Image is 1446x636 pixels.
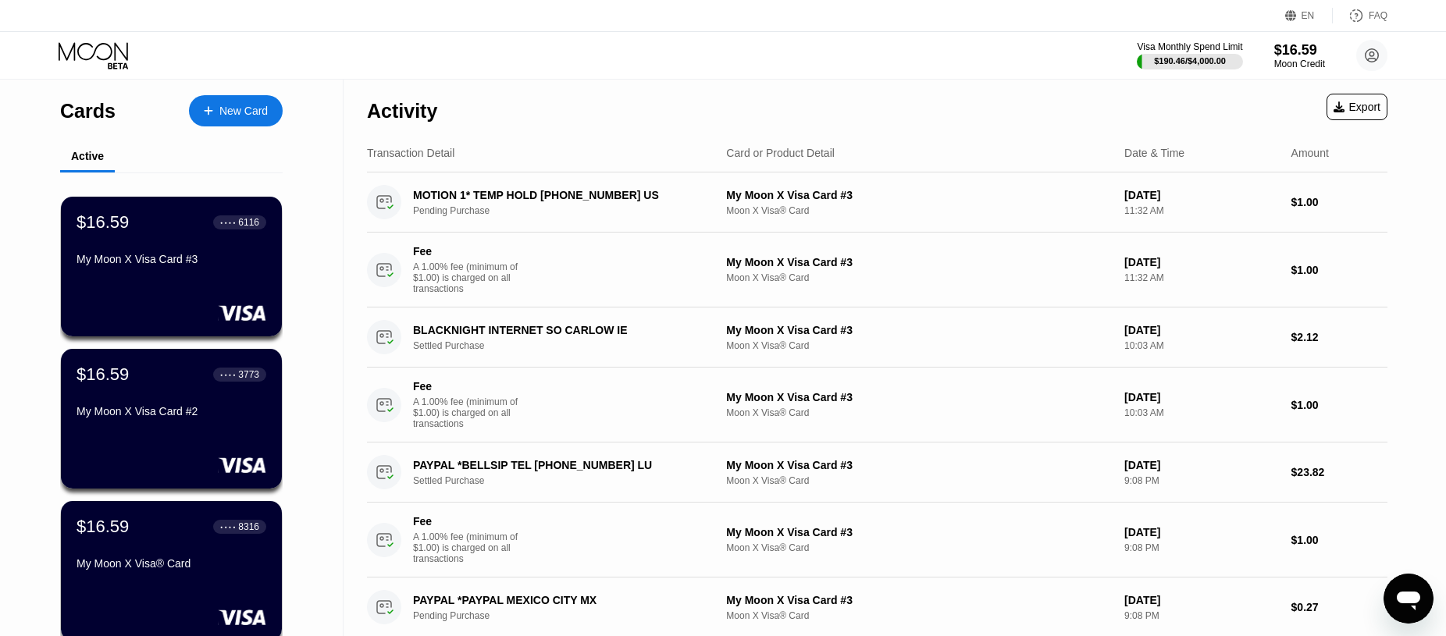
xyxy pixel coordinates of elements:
div: 6116 [238,217,259,228]
div: $1.00 [1291,399,1387,411]
div: [DATE] [1124,459,1278,471]
div: My Moon X Visa Card #3 [726,324,1112,336]
div: Export [1327,94,1387,120]
div: [DATE] [1124,391,1278,403]
div: Fee [413,245,522,258]
iframe: Schaltfläche zum Öffnen des Messaging-Fensters [1384,574,1434,624]
div: My Moon X Visa Card #3 [77,253,266,265]
div: $1.00 [1291,196,1387,208]
div: 8316 [238,521,259,532]
div: Active [71,150,104,162]
div: My Moon X Visa Card #3 [726,594,1112,606]
div: Card or Product Detail [726,147,835,159]
div: $16.59 [77,517,129,537]
div: Export [1334,101,1380,113]
div: $0.27 [1291,601,1387,613]
div: Transaction Detail [367,147,454,159]
div: Cards [60,100,116,123]
div: $16.59 [77,212,129,233]
div: Settled Purchase [413,340,725,351]
div: [DATE] [1124,189,1278,201]
div: PAYPAL *BELLSIP TEL [PHONE_NUMBER] LUSettled PurchaseMy Moon X Visa Card #3Moon X Visa® Card[DATE... [367,442,1387,503]
div: My Moon X Visa Card #3 [726,526,1112,538]
div: BLACKNIGHT INTERNET SO CARLOW IESettled PurchaseMy Moon X Visa Card #3Moon X Visa® Card[DATE]10:0... [367,307,1387,368]
div: $16.59 [77,364,129,385]
div: My Moon X Visa® Card [77,557,266,570]
div: Visa Monthly Spend Limit$190.46/$4,000.00 [1137,41,1242,69]
div: PAYPAL *BELLSIP TEL [PHONE_NUMBER] LU [413,459,703,471]
div: New Card [219,105,268,118]
div: BLACKNIGHT INTERNET SO CARLOW IE [413,324,703,336]
div: 9:08 PM [1124,475,1278,486]
div: Pending Purchase [413,205,725,216]
div: MOTION 1* TEMP HOLD [PHONE_NUMBER] US [413,189,703,201]
div: MOTION 1* TEMP HOLD [PHONE_NUMBER] USPending PurchaseMy Moon X Visa Card #3Moon X Visa® Card[DATE... [367,172,1387,233]
div: $1.00 [1291,264,1387,276]
div: Activity [367,100,437,123]
div: FeeA 1.00% fee (minimum of $1.00) is charged on all transactionsMy Moon X Visa Card #3Moon X Visa... [367,503,1387,577]
div: My Moon X Visa Card #2 [77,405,266,417]
div: Pending Purchase [413,610,725,621]
div: ● ● ● ● [220,372,236,377]
div: 9:08 PM [1124,542,1278,553]
div: $16.59Moon Credit [1274,42,1325,69]
div: Visa Monthly Spend Limit [1137,41,1242,52]
div: $190.46 / $4,000.00 [1154,56,1226,66]
div: ● ● ● ● [220,524,236,529]
div: [DATE] [1124,324,1278,336]
div: 11:32 AM [1124,205,1278,216]
div: New Card [189,95,283,126]
div: 11:32 AM [1124,272,1278,283]
div: Settled Purchase [413,475,725,486]
div: Moon X Visa® Card [726,272,1112,283]
div: My Moon X Visa Card #3 [726,459,1112,471]
div: Moon X Visa® Card [726,205,1112,216]
div: Moon X Visa® Card [726,407,1112,418]
div: Moon X Visa® Card [726,542,1112,553]
div: A 1.00% fee (minimum of $1.00) is charged on all transactions [413,396,530,429]
div: [DATE] [1124,594,1278,606]
div: EN [1285,8,1333,23]
div: $16.59● ● ● ●6116My Moon X Visa Card #3 [61,197,282,336]
div: Moon X Visa® Card [726,610,1112,621]
div: $16.59● ● ● ●3773My Moon X Visa Card #2 [61,349,282,489]
div: $2.12 [1291,331,1387,343]
div: Fee [413,515,522,528]
div: FAQ [1369,10,1387,21]
div: 10:03 AM [1124,407,1278,418]
div: ● ● ● ● [220,220,236,225]
div: Moon X Visa® Card [726,475,1112,486]
div: PAYPAL *PAYPAL MEXICO CITY MX [413,594,703,606]
div: 10:03 AM [1124,340,1278,351]
div: FAQ [1333,8,1387,23]
div: [DATE] [1124,526,1278,538]
div: 9:08 PM [1124,610,1278,621]
div: $16.59 [1274,42,1325,59]
div: $23.82 [1291,466,1387,478]
div: My Moon X Visa Card #3 [726,189,1112,201]
div: FeeA 1.00% fee (minimum of $1.00) is charged on all transactionsMy Moon X Visa Card #3Moon X Visa... [367,368,1387,442]
div: Amount [1291,147,1329,159]
div: Fee [413,380,522,393]
div: FeeA 1.00% fee (minimum of $1.00) is charged on all transactionsMy Moon X Visa Card #3Moon X Visa... [367,233,1387,307]
div: 3773 [238,369,259,380]
div: My Moon X Visa Card #3 [726,391,1112,403]
div: Moon X Visa® Card [726,340,1112,351]
div: A 1.00% fee (minimum of $1.00) is charged on all transactions [413,261,530,294]
div: My Moon X Visa Card #3 [726,256,1112,268]
div: $1.00 [1291,534,1387,546]
div: A 1.00% fee (minimum of $1.00) is charged on all transactions [413,531,530,564]
div: [DATE] [1124,256,1278,268]
div: Date & Time [1124,147,1184,159]
div: EN [1302,10,1315,21]
div: Moon Credit [1274,59,1325,69]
